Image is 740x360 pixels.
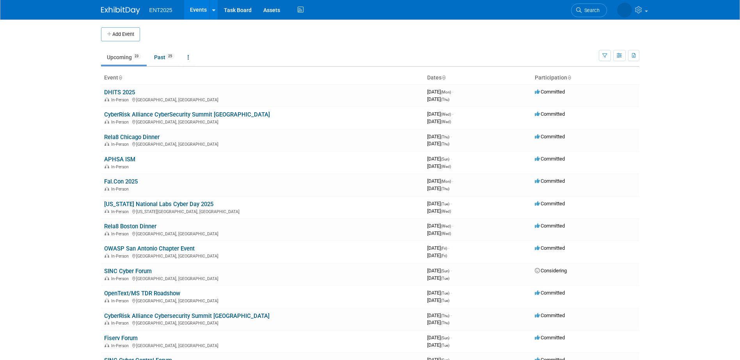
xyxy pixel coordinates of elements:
button: Add Event [101,27,140,41]
span: [DATE] [427,208,451,214]
span: (Thu) [441,314,449,318]
span: Search [582,7,600,13]
a: Fal.Con 2025 [104,178,138,185]
span: (Mon) [441,179,451,184]
span: Committed [535,89,565,95]
th: Participation [532,71,639,85]
a: CyberRisk Alliance Cybersecurity Summit [GEOGRAPHIC_DATA] [104,312,270,319]
span: [DATE] [427,178,453,184]
span: - [451,134,452,139]
span: [DATE] [427,89,453,95]
span: In-Person [111,276,131,281]
span: (Sun) [441,269,449,273]
span: (Mon) [441,90,451,94]
span: (Thu) [441,321,449,325]
th: Event [101,71,424,85]
span: [DATE] [427,252,447,258]
div: [GEOGRAPHIC_DATA], [GEOGRAPHIC_DATA] [104,118,421,125]
span: (Wed) [441,120,451,124]
span: Committed [535,201,565,206]
span: (Thu) [441,135,449,139]
a: [US_STATE] National Labs Cyber Day 2025 [104,201,213,208]
div: [GEOGRAPHIC_DATA], [GEOGRAPHIC_DATA] [104,319,421,326]
span: [DATE] [427,230,451,236]
span: (Thu) [441,97,449,102]
span: - [451,156,452,162]
span: In-Person [111,187,131,192]
img: In-Person Event [105,343,109,347]
span: (Thu) [441,142,449,146]
span: Committed [535,245,565,251]
img: In-Person Event [105,254,109,258]
span: In-Person [111,231,131,236]
span: 25 [166,53,174,59]
span: In-Person [111,254,131,259]
span: (Wed) [441,224,451,228]
span: Committed [535,178,565,184]
span: [DATE] [427,268,452,274]
span: [DATE] [427,335,452,341]
div: [GEOGRAPHIC_DATA], [GEOGRAPHIC_DATA] [104,275,421,281]
div: [GEOGRAPHIC_DATA], [GEOGRAPHIC_DATA] [104,141,421,147]
span: (Fri) [441,246,447,251]
span: - [452,178,453,184]
div: [GEOGRAPHIC_DATA], [GEOGRAPHIC_DATA] [104,342,421,348]
img: In-Person Event [105,209,109,213]
span: Committed [535,223,565,229]
span: (Sun) [441,336,449,340]
span: [DATE] [427,96,449,102]
a: OpenText/MS TDR Roadshow [104,290,180,297]
div: [US_STATE][GEOGRAPHIC_DATA], [GEOGRAPHIC_DATA] [104,208,421,214]
span: Committed [535,111,565,117]
a: SINC Cyber Forum [104,268,152,275]
span: In-Person [111,120,131,125]
span: In-Person [111,142,131,147]
span: Committed [535,134,565,139]
span: [DATE] [427,275,449,281]
span: (Tue) [441,343,449,348]
span: In-Person [111,164,131,169]
a: Sort by Start Date [442,74,445,81]
img: In-Person Event [105,298,109,302]
span: - [451,312,452,318]
span: (Tue) [441,276,449,281]
span: Considering [535,268,567,274]
span: [DATE] [427,141,449,146]
a: Upcoming23 [101,50,147,65]
img: ExhibitDay [101,7,140,14]
img: In-Person Event [105,120,109,124]
div: [GEOGRAPHIC_DATA], [GEOGRAPHIC_DATA] [104,230,421,236]
a: Sort by Participation Type [567,74,571,81]
span: - [451,335,452,341]
span: [DATE] [427,156,452,162]
span: (Fri) [441,254,447,258]
span: (Tue) [441,298,449,303]
span: [DATE] [427,297,449,303]
div: [GEOGRAPHIC_DATA], [GEOGRAPHIC_DATA] [104,297,421,304]
span: In-Person [111,209,131,214]
span: 23 [132,53,141,59]
span: [DATE] [427,111,453,117]
span: Committed [535,290,565,296]
th: Dates [424,71,532,85]
img: In-Person Event [105,276,109,280]
span: - [452,111,453,117]
a: Sort by Event Name [118,74,122,81]
span: [DATE] [427,134,452,139]
span: (Wed) [441,164,451,169]
span: [DATE] [427,118,451,124]
span: (Sun) [441,157,449,161]
span: In-Person [111,321,131,326]
span: ENT2025 [149,7,172,13]
span: - [451,201,452,206]
a: CyberRisk Alliance CyberSecurity Summit [GEOGRAPHIC_DATA] [104,111,270,118]
span: [DATE] [427,319,449,325]
span: - [451,268,452,274]
a: Rela8 Boston Dinner [104,223,156,230]
span: [DATE] [427,312,452,318]
a: APHSA ISM [104,156,135,163]
span: - [451,290,452,296]
span: (Tue) [441,291,449,295]
span: In-Person [111,343,131,348]
a: OWASP San Antonio Chapter Event [104,245,195,252]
